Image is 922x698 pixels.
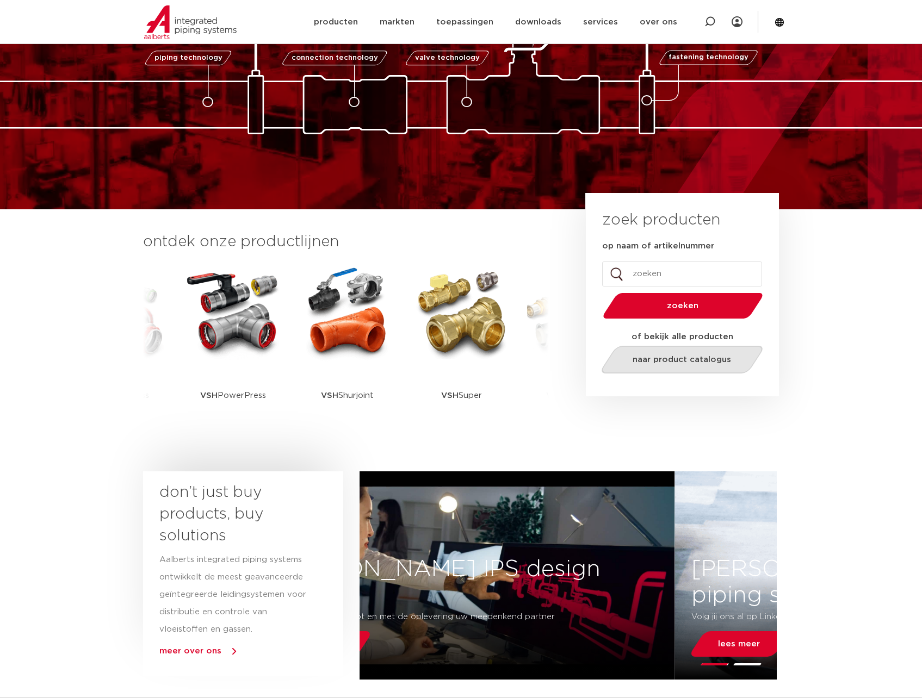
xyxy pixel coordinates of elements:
strong: VSH [200,391,218,400]
a: VSHShurjoint [299,264,397,429]
a: over ons [640,1,677,43]
a: producten [314,1,358,43]
h3: [PERSON_NAME] IPS design service [258,556,675,608]
button: zoeken [598,292,767,320]
a: VSHSuper [413,264,511,429]
span: connection technology [291,54,378,61]
a: downloads [515,1,561,43]
h3: ontdek onze productlijnen [143,231,549,253]
li: Page dot 1 [700,663,729,665]
strong: VSH [441,391,459,400]
a: VSHUltraPress [527,264,625,429]
p: Super [441,362,482,429]
span: piping technology [154,54,222,61]
span: lees meer [719,640,760,648]
a: meer over ons [159,647,221,655]
strong: of bekijk alle producten [632,333,733,341]
h3: zoek producten [602,209,720,231]
p: Vanaf het ontwerp tot en met de oplevering uw meedenkend partner [274,608,593,626]
a: VSHPowerPress [184,264,282,429]
p: Aalberts integrated piping systems ontwikkelt de meest geavanceerde geïntegreerde leidingsystemen... [159,551,307,638]
a: naar product catalogus [598,346,765,373]
strong: VSH [321,391,338,400]
li: Page dot 2 [733,663,762,665]
p: PowerPress [200,362,266,429]
span: fastening technology [669,54,748,61]
a: services [583,1,618,43]
a: lees meer [689,631,791,657]
h3: don’t just buy products, buy solutions [159,482,307,547]
a: markten [380,1,414,43]
a: toepassingen [436,1,493,43]
span: valve technology [415,54,480,61]
strong: VSH [546,391,564,400]
label: op naam of artikelnummer [602,241,714,252]
input: zoeken [602,261,762,286]
span: naar product catalogus [633,356,731,364]
nav: Menu [314,1,677,43]
span: zoeken [631,302,735,310]
p: UltraPress [546,362,605,429]
p: Shurjoint [321,362,374,429]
